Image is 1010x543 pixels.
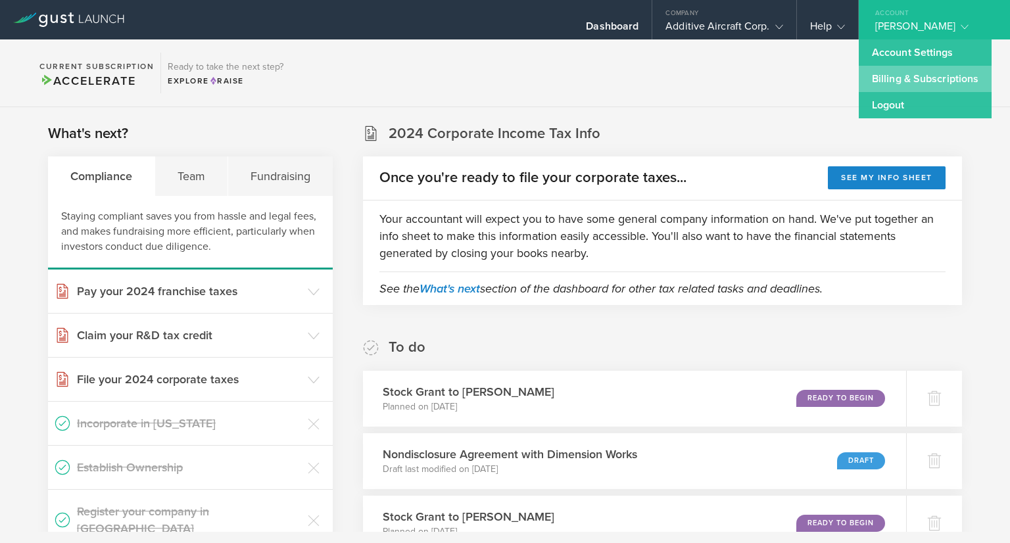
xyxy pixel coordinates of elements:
[209,76,244,85] span: Raise
[77,459,301,476] h3: Establish Ownership
[363,371,906,427] div: Stock Grant to [PERSON_NAME]Planned on [DATE]Ready to Begin
[875,20,987,39] div: [PERSON_NAME]
[810,20,845,39] div: Help
[586,20,638,39] div: Dashboard
[39,62,154,70] h2: Current Subscription
[48,124,128,143] h2: What's next?
[379,168,686,187] h2: Once you're ready to file your corporate taxes...
[39,74,135,88] span: Accelerate
[77,415,301,432] h3: Incorporate in [US_STATE]
[363,433,906,489] div: Nondisclosure Agreement with Dimension WorksDraft last modified on [DATE]Draft
[168,75,283,87] div: Explore
[837,452,885,469] div: Draft
[383,383,554,400] h3: Stock Grant to [PERSON_NAME]
[160,53,290,93] div: Ready to take the next step?ExploreRaise
[168,62,283,72] h3: Ready to take the next step?
[77,283,301,300] h3: Pay your 2024 franchise taxes
[383,508,554,525] h3: Stock Grant to [PERSON_NAME]
[383,400,554,413] p: Planned on [DATE]
[155,156,228,196] div: Team
[828,166,946,189] button: See my info sheet
[389,338,425,357] h2: To do
[944,480,1010,543] iframe: Chat Widget
[665,20,782,39] div: Additive Aircraft Corp.
[77,327,301,344] h3: Claim your R&D tax credit
[796,515,885,532] div: Ready to Begin
[383,446,637,463] h3: Nondisclosure Agreement with Dimension Works
[48,196,333,270] div: Staying compliant saves you from hassle and legal fees, and makes fundraising more efficient, par...
[379,210,946,262] p: Your accountant will expect you to have some general company information on hand. We've put toget...
[77,371,301,388] h3: File your 2024 corporate taxes
[379,281,823,296] em: See the section of the dashboard for other tax related tasks and deadlines.
[228,156,333,196] div: Fundraising
[383,463,637,476] p: Draft last modified on [DATE]
[420,281,480,296] a: What's next
[77,503,301,537] h3: Register your company in [GEOGRAPHIC_DATA]
[383,525,554,538] p: Planned on [DATE]
[48,156,155,196] div: Compliance
[796,390,885,407] div: Ready to Begin
[389,124,600,143] h2: 2024 Corporate Income Tax Info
